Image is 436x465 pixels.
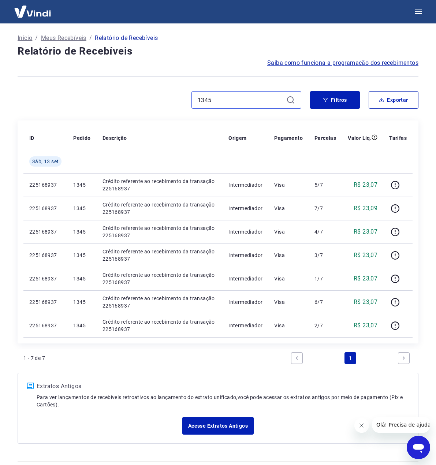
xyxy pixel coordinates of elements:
[29,252,62,259] p: 225168937
[314,298,336,306] p: 6/7
[103,178,217,192] p: Crédito referente ao recebimento da transação 225168937
[274,228,303,235] p: Visa
[228,322,262,329] p: Intermediador
[37,382,409,391] p: Extratos Antigos
[89,34,92,42] p: /
[354,321,377,330] p: R$ 23,07
[274,298,303,306] p: Visa
[103,295,217,309] p: Crédito referente ao recebimento da transação 225168937
[95,34,158,42] p: Relatório de Recebíveis
[18,34,32,42] a: Início
[274,275,303,282] p: Visa
[29,322,62,329] p: 225168937
[37,394,409,408] p: Para ver lançamentos de recebíveis retroativos ao lançamento do extrato unificado, você pode aces...
[228,134,246,142] p: Origem
[73,275,90,282] p: 1345
[274,205,303,212] p: Visa
[291,352,303,364] a: Previous page
[29,298,62,306] p: 225168937
[274,134,303,142] p: Pagamento
[354,227,377,236] p: R$ 23,07
[182,417,254,435] a: Acesse Extratos Antigos
[369,91,418,109] button: Exportar
[228,298,262,306] p: Intermediador
[389,134,407,142] p: Tarifas
[9,0,56,23] img: Vindi
[103,201,217,216] p: Crédito referente ao recebimento da transação 225168937
[73,228,90,235] p: 1345
[288,349,413,367] ul: Pagination
[354,251,377,260] p: R$ 23,07
[29,134,34,142] p: ID
[29,205,62,212] p: 225168937
[314,134,336,142] p: Parcelas
[103,248,217,263] p: Crédito referente ao recebimento da transação 225168937
[228,205,262,212] p: Intermediador
[314,252,336,259] p: 3/7
[103,318,217,333] p: Crédito referente ao recebimento da transação 225168937
[354,274,377,283] p: R$ 23,07
[23,354,45,362] p: 1 - 7 de 7
[407,436,430,459] iframe: Botão para abrir a janela de mensagens
[274,322,303,329] p: Visa
[348,134,372,142] p: Valor Líq.
[228,252,262,259] p: Intermediador
[198,94,283,105] input: Busque pelo número do pedido
[354,418,369,433] iframe: Fechar mensagem
[228,275,262,282] p: Intermediador
[73,181,90,189] p: 1345
[73,298,90,306] p: 1345
[73,252,90,259] p: 1345
[73,134,90,142] p: Pedido
[314,275,336,282] p: 1/7
[73,205,90,212] p: 1345
[103,134,127,142] p: Descrição
[41,34,86,42] a: Meus Recebíveis
[29,275,62,282] p: 225168937
[274,252,303,259] p: Visa
[310,91,360,109] button: Filtros
[344,352,356,364] a: Page 1 is your current page
[228,181,262,189] p: Intermediador
[27,383,34,389] img: ícone
[354,298,377,306] p: R$ 23,07
[314,205,336,212] p: 7/7
[4,5,62,11] span: Olá! Precisa de ajuda?
[314,228,336,235] p: 4/7
[228,228,262,235] p: Intermediador
[274,181,303,189] p: Visa
[354,181,377,189] p: R$ 23,07
[18,44,418,59] h4: Relatório de Recebíveis
[372,417,430,433] iframe: Mensagem da empresa
[354,204,377,213] p: R$ 23,09
[314,181,336,189] p: 5/7
[35,34,38,42] p: /
[29,228,62,235] p: 225168937
[103,224,217,239] p: Crédito referente ao recebimento da transação 225168937
[29,181,62,189] p: 225168937
[32,158,59,165] span: Sáb, 13 set
[103,271,217,286] p: Crédito referente ao recebimento da transação 225168937
[73,322,90,329] p: 1345
[314,322,336,329] p: 2/7
[398,352,410,364] a: Next page
[267,59,418,67] a: Saiba como funciona a programação dos recebimentos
